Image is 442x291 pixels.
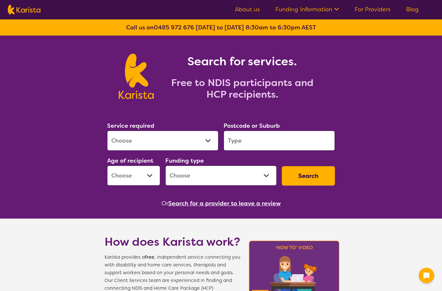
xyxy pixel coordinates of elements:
h1: How does Karista work? [105,234,240,250]
a: Blog [406,5,419,13]
label: Age of recipient [107,157,153,165]
a: 0485 972 676 [154,24,194,31]
b: Call us on [DATE] to [DATE] 8:30am to 6:30pm AEST [126,24,316,31]
img: Karista logo [8,5,40,15]
label: Service required [107,122,154,130]
span: Or [161,199,168,208]
button: Search [282,166,335,186]
button: Search for a provider to leave a review [168,199,281,208]
a: Funding Information [275,5,339,13]
img: Karista logo [119,54,153,99]
h2: Free to NDIS participants and HCP recipients. [161,77,323,100]
label: Funding type [165,157,204,165]
label: Postcode or Suburb [224,122,280,130]
input: Type [224,131,335,151]
h1: Search for services. [161,54,323,69]
a: About us [235,5,260,13]
b: free [145,254,154,260]
a: For Providers [355,5,391,13]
